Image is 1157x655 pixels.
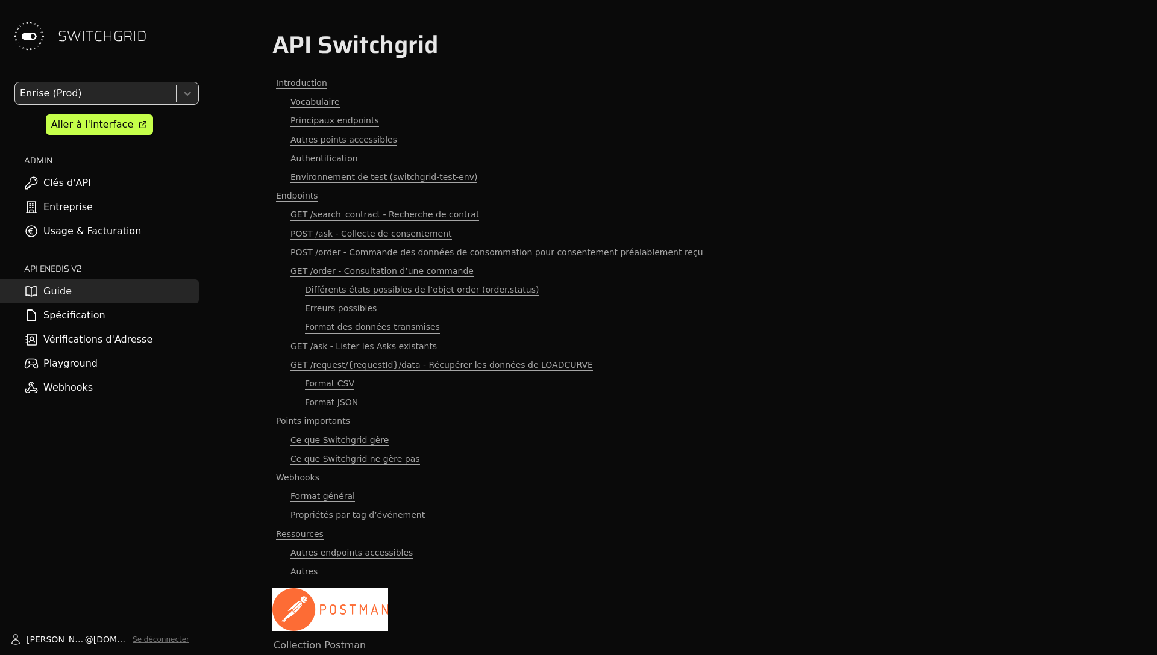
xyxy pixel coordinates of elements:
span: Propriétés par tag d’événement [290,509,425,521]
span: Introduction [276,78,327,89]
a: Autres [272,562,1090,581]
a: Environnement de test (switchgrid-test-env) [272,168,1090,187]
a: Endpoints [272,187,1090,205]
span: Endpoints [276,190,318,202]
a: GET /search_contract - Recherche de contrat [272,205,1090,224]
img: notion image [272,588,388,631]
a: Format des données transmises [272,318,1090,337]
a: Ce que Switchgrid ne gère pas [272,450,1090,468]
a: Ce que Switchgrid gère [272,431,1090,450]
a: GET /ask - Lister les Asks existants [272,337,1090,356]
button: Se déconnecter [133,635,189,644]
a: Différents états possibles de l’objet order (order.status) [272,281,1090,299]
span: @ [85,633,93,645]
span: Erreurs possibles [305,303,377,314]
a: Vocabulaire [272,93,1090,111]
a: Collection Postman [274,639,366,651]
span: Environnement de test (switchgrid-test-env) [290,172,477,183]
div: Aller à l'interface [51,117,133,132]
span: Format JSON [305,397,358,408]
span: Autres [290,566,318,577]
a: GET /order - Consultation d’une commande [272,262,1090,281]
h2: API ENEDIS v2 [24,262,199,275]
a: Erreurs possibles [272,299,1090,318]
a: Propriétés par tag d’événement [272,506,1090,524]
a: Ressources [272,525,1090,544]
a: Introduction [272,74,1090,93]
span: Principaux endpoints [290,115,379,126]
span: GET /request/{requestId}/data - Récupérer les données de LOADCURVE [290,359,593,371]
a: Webhooks [272,468,1090,487]
span: POST /ask - Collecte de consentement [290,228,452,240]
span: Vocabulaire [290,96,340,108]
span: Ressources [276,529,324,540]
span: Ce que Switchgrid ne gère pas [290,453,420,465]
a: POST /order - Commande des données de consommation pour consentement préalablement reçu [272,243,1090,262]
a: Autres points accessibles [272,131,1090,149]
span: Différents états possibles de l’objet order (order.status) [305,284,539,296]
a: Points importants [272,412,1090,430]
a: Format CSV [272,374,1090,393]
a: Principaux endpoints [272,111,1090,130]
a: Authentification [272,149,1090,168]
span: Autres points accessibles [290,134,397,146]
span: Autres endpoints accessibles [290,547,413,559]
a: Format JSON [272,393,1090,412]
span: Format CSV [305,378,354,390]
span: [PERSON_NAME].marcilhacy [27,633,85,645]
span: GET /ask - Lister les Asks existants [290,341,437,352]
span: GET /search_contract - Recherche de contrat [290,209,479,220]
span: [DOMAIN_NAME] [93,633,128,645]
span: Format général [290,491,355,502]
a: Autres endpoints accessibles [272,544,1090,562]
a: Aller à l'interface [46,114,153,135]
img: Switchgrid Logo [10,17,48,55]
h2: ADMIN [24,154,199,166]
span: Ce que Switchgrid gère [290,435,389,446]
span: Format des données transmises [305,321,440,333]
a: GET /request/{requestId}/data - Récupérer les données de LOADCURVE [272,356,1090,374]
span: Points importants [276,415,350,427]
span: SWITCHGRID [58,26,147,46]
span: Webhooks [276,472,319,483]
span: Authentification [290,153,358,164]
span: GET /order - Consultation d’une commande [290,265,474,277]
a: POST /ask - Collecte de consentement [272,225,1090,243]
a: Format général [272,487,1090,506]
span: POST /order - Commande des données de consommation pour consentement préalablement reçu [290,247,703,258]
h1: API Switchgrid [272,31,1090,60]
